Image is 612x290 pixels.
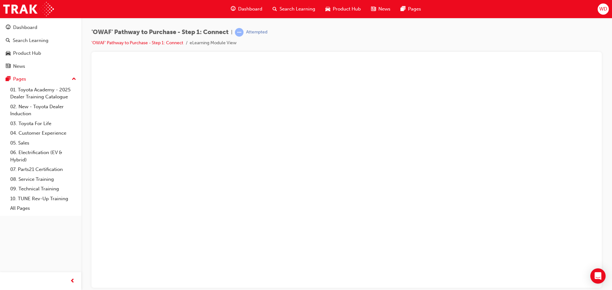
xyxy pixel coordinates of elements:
a: Dashboard [3,22,79,33]
span: search-icon [273,5,277,13]
span: 'OWAF' Pathway to Purchase - Step 1: Connect [91,29,229,36]
span: Dashboard [238,5,262,13]
span: Pages [408,5,421,13]
span: Product Hub [333,5,361,13]
span: car-icon [6,51,11,56]
a: pages-iconPages [396,3,426,16]
a: 03. Toyota For Life [8,119,79,129]
a: 02. New - Toyota Dealer Induction [8,102,79,119]
span: news-icon [371,5,376,13]
span: pages-icon [401,5,405,13]
span: Search Learning [280,5,315,13]
a: 09. Technical Training [8,184,79,194]
a: Product Hub [3,47,79,59]
a: 05. Sales [8,138,79,148]
div: Dashboard [13,24,37,31]
span: search-icon [6,38,10,44]
button: Pages [3,73,79,85]
a: car-iconProduct Hub [320,3,366,16]
a: All Pages [8,203,79,213]
span: prev-icon [70,277,75,285]
div: Attempted [246,29,267,35]
a: 06. Electrification (EV & Hybrid) [8,148,79,165]
div: Search Learning [13,37,48,44]
span: News [378,5,390,13]
a: 07. Parts21 Certification [8,165,79,174]
a: 04. Customer Experience [8,128,79,138]
div: Product Hub [13,50,41,57]
a: news-iconNews [366,3,396,16]
span: | [231,29,232,36]
a: 10. TUNE Rev-Up Training [8,194,79,204]
div: Pages [13,75,26,83]
li: eLearning Module View [190,39,237,47]
img: Trak [3,2,54,16]
span: guage-icon [231,5,236,13]
button: WD [598,4,609,15]
a: Search Learning [3,35,79,46]
span: pages-icon [6,76,11,82]
button: DashboardSearch LearningProduct HubNews [3,20,79,73]
span: car-icon [325,5,330,13]
div: Open Intercom Messenger [590,268,606,284]
a: 08. Service Training [8,174,79,184]
a: 'OWAF' Pathway to Purchase - Step 1: Connect [91,40,183,46]
span: up-icon [72,75,76,83]
a: 01. Toyota Academy - 2025 Dealer Training Catalogue [8,85,79,102]
span: news-icon [6,64,11,69]
span: guage-icon [6,25,11,31]
div: News [13,63,25,70]
a: search-iconSearch Learning [267,3,320,16]
a: News [3,60,79,72]
a: guage-iconDashboard [226,3,267,16]
span: WD [599,5,607,13]
span: learningRecordVerb_ATTEMPT-icon [235,28,244,37]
